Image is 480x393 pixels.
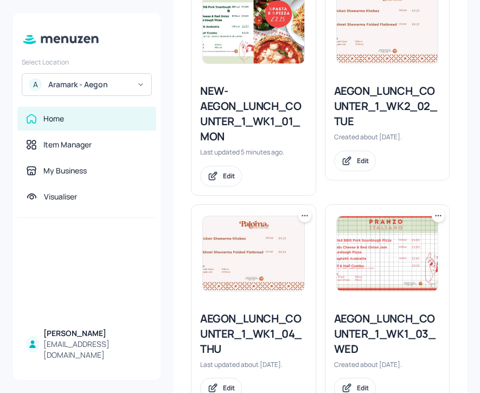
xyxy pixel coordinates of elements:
div: Created about [DATE]. [334,360,441,369]
div: AEGON_LUNCH_COUNTER_1_WK2_02_TUE [334,83,441,129]
div: Home [43,113,64,124]
div: [PERSON_NAME] [43,328,148,339]
div: Last updated about [DATE]. [200,360,307,369]
div: AEGON_LUNCH_COUNTER_1_WK1_04_THU [200,311,307,357]
div: Last updated 5 minutes ago. [200,147,307,157]
div: Select Location [22,57,152,67]
img: 2025-07-25-1753459320957pnqo1iks1kg.jpeg [337,216,438,291]
div: Edit [223,171,235,181]
div: Aramark - Aegon [48,79,130,90]
div: Visualiser [44,191,77,202]
div: Created about [DATE]. [334,132,441,141]
div: My Business [43,165,87,176]
div: Item Manager [43,139,92,150]
div: Edit [357,383,369,392]
div: [EMAIL_ADDRESS][DOMAIN_NAME] [43,339,148,360]
img: 2025-07-25-17534626606902d5f5btwjov.jpeg [203,216,304,291]
div: Edit [223,383,235,392]
div: Edit [357,156,369,165]
div: NEW-AEGON_LUNCH_COUNTER_1_WK1_01_MON [200,83,307,144]
div: AEGON_LUNCH_COUNTER_1_WK1_03_WED [334,311,441,357]
div: A [29,78,42,91]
